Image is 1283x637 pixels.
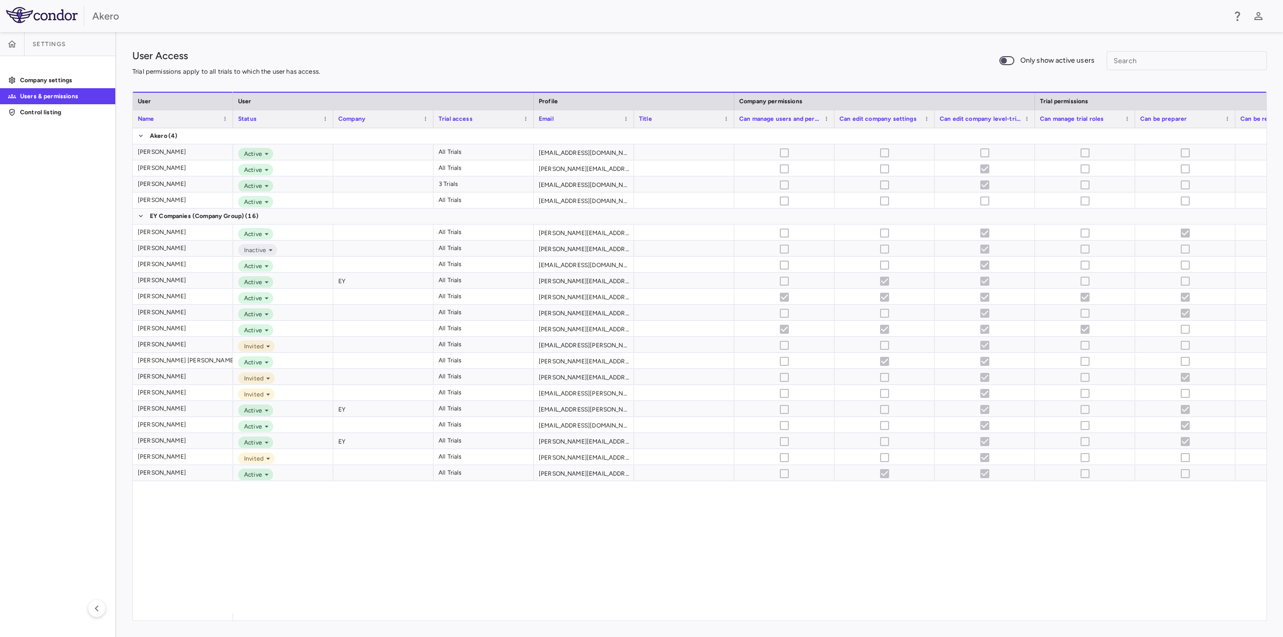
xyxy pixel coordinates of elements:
[534,144,634,160] div: [EMAIL_ADDRESS][DOMAIN_NAME]
[534,257,634,272] div: [EMAIL_ADDRESS][DOMAIN_NAME]
[240,454,264,463] span: Invited
[1175,255,1196,276] span: Cannot update permissions for partner users
[774,431,795,452] span: Cannot update permissions for partner users
[138,449,186,465] div: [PERSON_NAME]
[774,223,795,244] span: Cannot update permissions for partner users
[534,369,634,384] div: [PERSON_NAME][EMAIL_ADDRESS][PERSON_NAME][DOMAIN_NAME]
[138,433,186,449] div: [PERSON_NAME]
[20,108,107,117] p: Control listing
[138,304,186,320] div: [PERSON_NAME]
[1075,319,1096,340] span: Cannot update permissions for partner users
[874,383,895,404] span: Cannot update permissions for partner users
[874,287,895,308] span: Cannot update permissions for partner users
[138,368,186,384] div: [PERSON_NAME]
[439,240,462,256] div: All Trials
[774,190,795,211] span: User does not have permission to edit other user permissions
[874,463,895,484] span: Cannot update permissions for partner users
[940,115,1021,122] span: Can edit company level-trial info
[1075,271,1096,292] span: Cannot update permissions for partner users
[1175,431,1196,452] span: Cannot update permissions for partner users
[774,447,795,468] span: Cannot update permissions for partner users
[138,98,151,105] span: User
[774,239,795,260] span: Cannot update permissions for partner users
[874,271,895,292] span: Cannot update permissions for partner users
[1175,319,1196,340] span: Cannot update permissions for partner users
[874,367,895,388] span: Cannot update permissions for partner users
[534,225,634,240] div: [PERSON_NAME][EMAIL_ADDRESS][PERSON_NAME][DOMAIN_NAME]
[774,303,795,324] span: Cannot update permissions for partner users
[1075,383,1096,404] span: Cannot update permissions for partner users
[1075,415,1096,436] span: Cannot update permissions for partner users
[874,303,895,324] span: Cannot update permissions for partner users
[168,128,177,144] span: (4)
[534,401,634,416] div: [EMAIL_ADDRESS][PERSON_NAME][DOMAIN_NAME]
[974,463,995,484] span: Cannot update permissions for partner users
[874,158,895,179] span: Cannot update permissions for current user
[138,465,186,481] div: [PERSON_NAME]
[1175,447,1196,468] span: Cannot update permissions for partner users
[138,115,154,122] span: Name
[874,239,895,260] span: Cannot update permissions for partner users
[240,438,262,447] span: Active
[974,287,995,308] span: Cannot update permissions for partner users
[1175,287,1196,308] span: Cannot update permissions for partner users
[1040,115,1104,122] span: Can manage trial roles
[240,197,262,206] span: Active
[1075,255,1096,276] span: Cannot update permissions for partner users
[245,208,259,224] span: (16)
[1175,223,1196,244] span: Cannot update permissions for partner users
[774,335,795,356] span: Cannot update permissions for partner users
[439,336,462,352] div: All Trials
[138,176,186,192] div: [PERSON_NAME]
[240,294,262,303] span: Active
[338,115,365,122] span: Company
[1040,98,1089,105] span: Trial permissions
[839,115,917,122] span: Can edit company settings
[132,67,320,76] p: Trial permissions apply to all trials to which the user has access.
[534,353,634,368] div: [PERSON_NAME][EMAIL_ADDRESS][PERSON_NAME][DOMAIN_NAME]
[1175,383,1196,404] span: Cannot update permissions for partner users
[874,351,895,372] span: Cannot update permissions for partner users
[639,115,652,122] span: Title
[1175,239,1196,260] span: Cannot update permissions for partner users
[439,160,462,176] div: All Trials
[1075,158,1096,179] span: Cannot update permissions for current user
[138,272,186,288] div: [PERSON_NAME]
[92,9,1225,24] div: Akero
[439,384,462,400] div: All Trials
[874,335,895,356] span: Cannot update permissions for partner users
[138,320,186,336] div: [PERSON_NAME]
[240,390,264,399] span: Invited
[774,319,795,340] span: Cannot update permissions for partner users
[534,241,634,256] div: [PERSON_NAME][EMAIL_ADDRESS][PERSON_NAME][DOMAIN_NAME]
[138,384,186,400] div: [PERSON_NAME]
[439,433,462,449] div: All Trials
[534,176,634,192] div: [EMAIL_ADDRESS][DOMAIN_NAME]
[774,255,795,276] span: Cannot update permissions for partner users
[1175,463,1196,484] span: Cannot update permissions for partner users
[439,416,462,433] div: All Trials
[1075,431,1096,452] span: Cannot update permissions for partner users
[439,256,462,272] div: All Trials
[238,115,257,122] span: Status
[138,192,186,208] div: [PERSON_NAME]
[240,181,262,190] span: Active
[874,415,895,436] span: Cannot update permissions for partner users
[534,305,634,320] div: [PERSON_NAME][EMAIL_ADDRESS][PERSON_NAME][DOMAIN_NAME]
[974,255,995,276] span: Cannot update permissions for partner users
[874,223,895,244] span: Cannot update permissions for partner users
[240,406,262,415] span: Active
[439,272,462,288] div: All Trials
[874,447,895,468] span: Cannot update permissions for partner users
[534,289,634,304] div: [PERSON_NAME][EMAIL_ADDRESS][PERSON_NAME][DOMAIN_NAME]
[1075,335,1096,356] span: Cannot update permissions for partner users
[774,271,795,292] span: Cannot update permissions for partner users
[534,192,634,208] div: [EMAIL_ADDRESS][DOMAIN_NAME]
[240,310,262,319] span: Active
[534,321,634,336] div: [PERSON_NAME][EMAIL_ADDRESS][DOMAIN_NAME]
[138,224,186,240] div: [PERSON_NAME]
[774,367,795,388] span: Cannot update permissions for partner users
[6,7,78,23] img: logo-full-BYUhSk78.svg
[439,400,462,416] div: All Trials
[1175,399,1196,420] span: Cannot update permissions for partner users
